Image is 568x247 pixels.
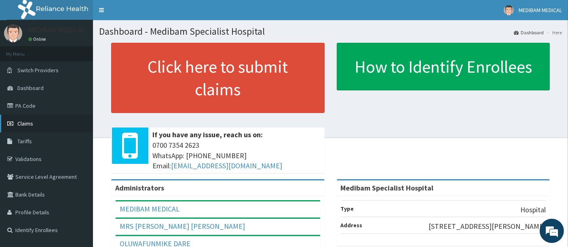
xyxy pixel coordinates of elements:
[514,29,544,36] a: Dashboard
[545,29,562,36] li: Here
[17,84,44,92] span: Dashboard
[337,43,550,90] a: How to Identify Enrollees
[341,222,363,229] b: Address
[111,43,325,113] a: Click here to submit claims
[152,130,263,139] b: If you have any issue, reach us on:
[28,26,85,33] p: MEDIBAM MEDICAL
[341,183,434,193] strong: Medibam Specialist Hospital
[120,222,245,231] a: MRS [PERSON_NAME] [PERSON_NAME]
[519,6,562,14] span: MEDIBAM MEDICAL
[17,138,32,145] span: Tariffs
[28,36,48,42] a: Online
[429,221,546,232] p: [STREET_ADDRESS][PERSON_NAME]
[504,5,514,15] img: User Image
[120,204,179,214] a: MEDIBAM MEDICAL
[4,24,22,42] img: User Image
[99,26,562,37] h1: Dashboard - Medibam Specialist Hospital
[17,67,59,74] span: Switch Providers
[115,183,164,193] b: Administrators
[17,120,33,127] span: Claims
[341,205,354,212] b: Type
[171,161,282,170] a: [EMAIL_ADDRESS][DOMAIN_NAME]
[152,140,321,171] span: 0700 7354 2623 WhatsApp: [PHONE_NUMBER] Email:
[520,205,546,215] p: Hospital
